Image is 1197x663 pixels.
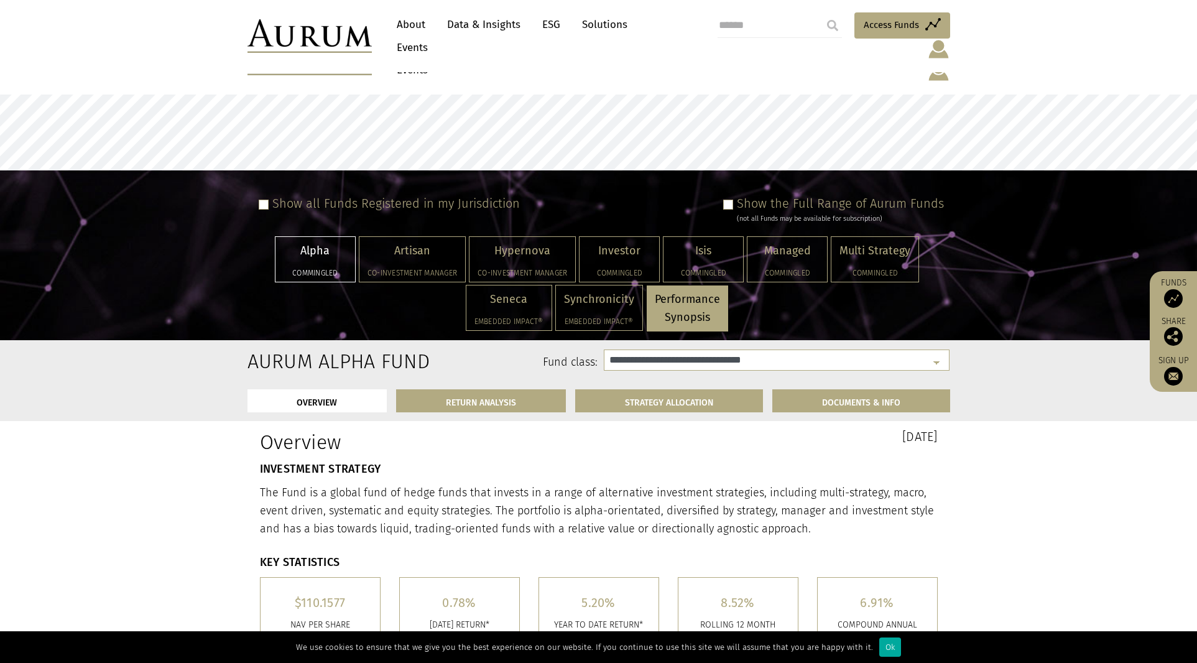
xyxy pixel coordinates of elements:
p: Managed [756,242,819,260]
p: [DATE] RETURN* [409,618,510,632]
h5: Embedded Impact® [564,318,634,325]
a: STRATEGY ALLOCATION [575,389,763,412]
p: YEAR TO DATE RETURN* [548,618,649,632]
p: Hypernova [478,242,567,260]
h5: Commingled [672,269,735,277]
p: The Fund is a global fund of hedge funds that invests in a range of alternative investment strate... [260,484,938,537]
h5: $110.1577 [270,596,371,609]
strong: INVESTMENT STRATEGY [260,462,381,476]
label: Fund class: [367,355,598,371]
p: Investor [588,242,651,260]
a: Sign up [1156,355,1191,386]
img: Aurum [247,19,372,53]
label: Show all Funds Registered in my Jurisdiction [272,196,520,211]
h5: 6.91% [827,596,928,609]
strong: KEY STATISTICS [260,555,340,569]
h1: Overview [260,430,589,454]
p: Seneca [474,290,543,308]
p: Performance Synopsis [655,290,720,327]
h5: 8.52% [688,596,788,609]
a: ESG [536,13,566,36]
p: ROLLING 12 MONTH RETURN* [688,618,788,646]
a: DOCUMENTS & INFO [772,389,950,412]
a: Access Funds [854,12,950,39]
input: Submit [820,13,845,38]
p: Nav per share [270,618,371,632]
h5: Commingled [284,269,347,277]
img: Sign up to our newsletter [1164,367,1183,386]
a: Events [391,36,428,59]
a: Solutions [576,13,634,36]
label: Show the Full Range of Aurum Funds [737,196,944,211]
div: Ok [879,637,901,657]
span: Access Funds [864,17,919,32]
a: Data & Insights [441,13,527,36]
p: COMPOUND ANNUAL RETURN* [827,618,928,646]
p: Alpha [284,242,347,260]
a: Funds [1156,277,1191,308]
h5: 0.78% [409,596,510,609]
img: Share this post [1164,327,1183,346]
h5: Commingled [839,269,910,277]
a: RETURN ANALYSIS [396,389,566,412]
img: Access Funds [1164,289,1183,308]
p: Artisan [367,242,457,260]
h2: Aurum Alpha Fund [247,350,349,373]
p: Synchronicity [564,290,634,308]
h5: Commingled [588,269,651,277]
h5: 5.20% [548,596,649,609]
p: Multi Strategy [839,242,910,260]
h5: Co-investment Manager [478,269,567,277]
h3: [DATE] [608,430,938,443]
p: Isis [672,242,735,260]
h5: Commingled [756,269,819,277]
div: (not all Funds may be available for subscription) [737,213,944,225]
h5: Co-investment Manager [367,269,457,277]
div: Share [1156,317,1191,346]
a: About [391,13,432,36]
img: account-icon.svg [927,39,950,60]
h5: Embedded Impact® [474,318,543,325]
